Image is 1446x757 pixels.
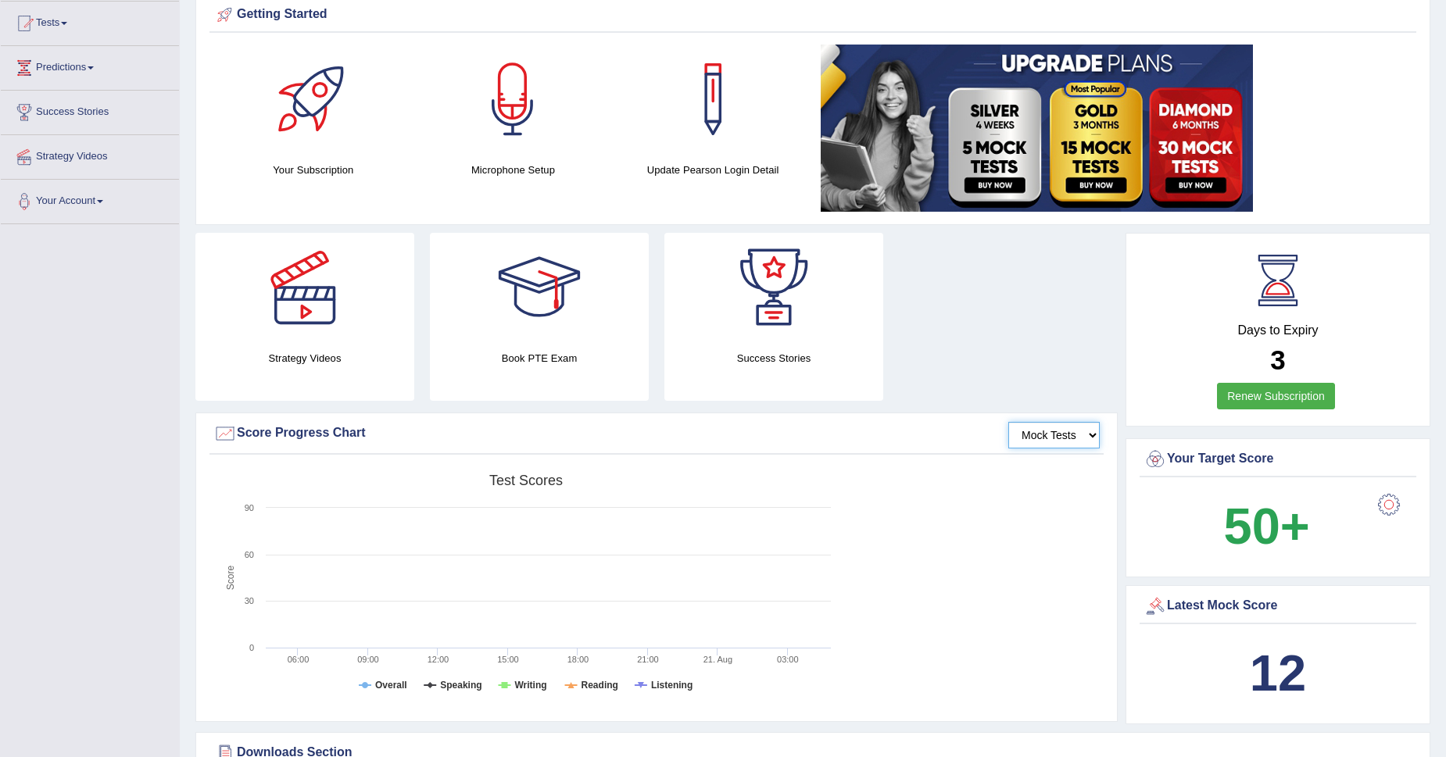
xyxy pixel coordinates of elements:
[1,91,179,130] a: Success Stories
[249,643,254,652] text: 0
[357,655,379,664] text: 09:00
[375,680,407,691] tspan: Overall
[1144,323,1412,337] h4: Days to Expiry
[288,655,310,664] text: 06:00
[514,680,546,691] tspan: Writing
[245,503,254,512] text: 90
[428,655,449,664] text: 12:00
[703,655,732,664] tspan: 21. Aug
[213,3,1412,27] div: Getting Started
[651,680,693,691] tspan: Listening
[1,2,179,41] a: Tests
[1,46,179,85] a: Predictions
[1144,595,1412,618] div: Latest Mock Score
[1,135,179,174] a: Strategy Videos
[245,596,254,605] text: 30
[1270,345,1285,375] b: 3
[497,655,519,664] text: 15:00
[1224,498,1310,555] b: 50+
[1144,448,1412,471] div: Your Target Score
[821,45,1253,212] img: small5.jpg
[430,350,649,366] h4: Book PTE Exam
[489,473,563,488] tspan: Test scores
[245,550,254,559] text: 60
[1217,383,1335,409] a: Renew Subscription
[195,350,414,366] h4: Strategy Videos
[664,350,883,366] h4: Success Stories
[421,162,606,178] h4: Microphone Setup
[1,180,179,219] a: Your Account
[213,422,1100,445] div: Score Progress Chart
[621,162,805,178] h4: Update Pearson Login Detail
[221,162,406,178] h4: Your Subscription
[582,680,618,691] tspan: Reading
[777,655,799,664] text: 03:00
[637,655,659,664] text: 21:00
[1250,645,1306,702] b: 12
[567,655,589,664] text: 18:00
[225,566,236,591] tspan: Score
[440,680,481,691] tspan: Speaking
